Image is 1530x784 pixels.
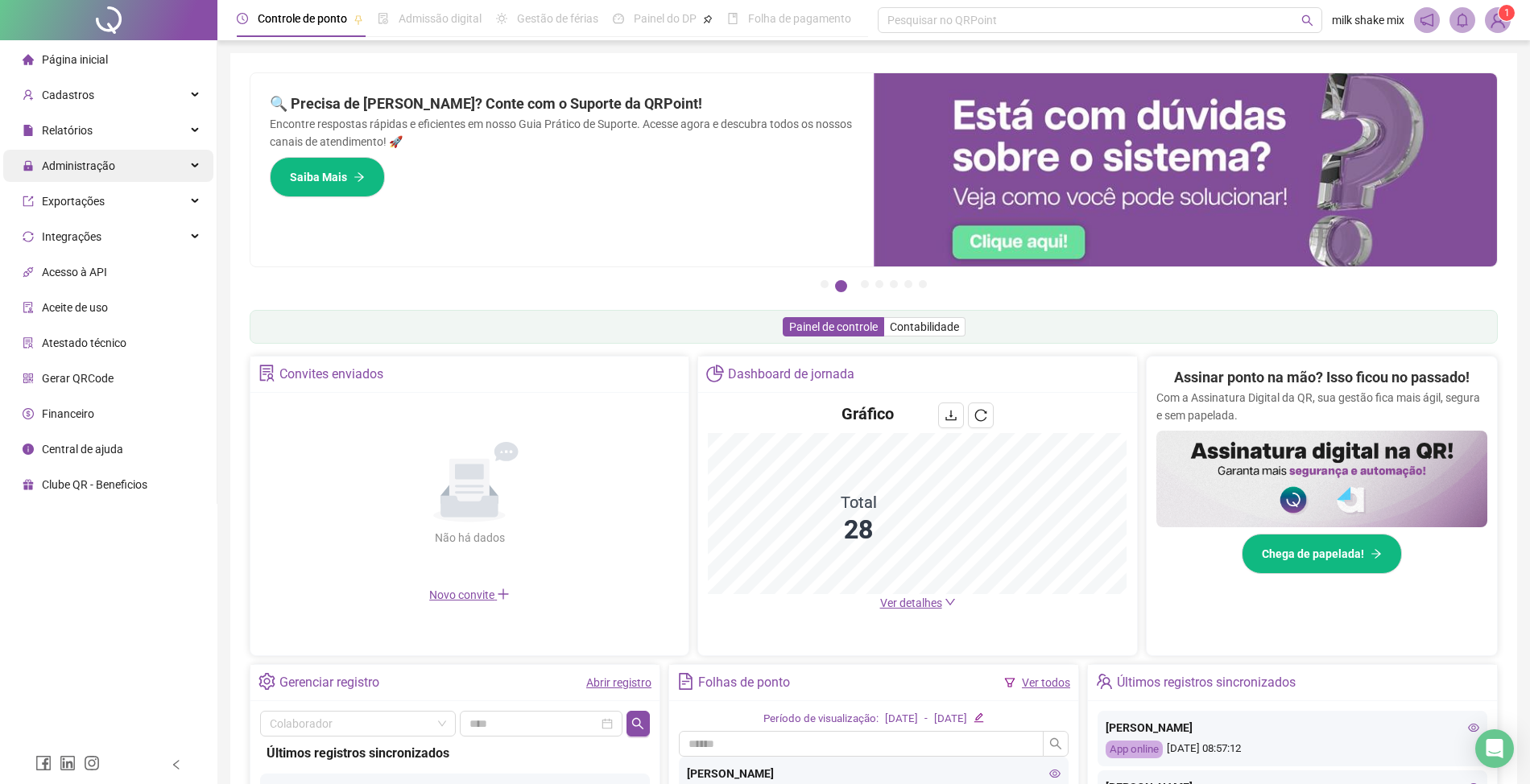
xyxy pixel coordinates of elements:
img: banner%2F02c71560-61a6-44d4-94b9-c8ab97240462.png [1156,431,1487,527]
span: Central de ajuda [42,443,123,456]
span: pushpin [354,14,363,24]
div: [DATE] [934,711,967,728]
button: Saiba Mais [270,157,385,197]
p: Encontre respostas rápidas e eficientes em nosso Guia Prático de Suporte. Acesse agora e descubra... [270,115,854,151]
span: api [23,266,34,278]
span: qrcode [23,373,34,384]
span: left [171,759,182,770]
div: Open Intercom Messenger [1475,729,1514,768]
span: Exportações [42,195,105,208]
span: 1 [1504,7,1510,19]
span: clock-circle [237,13,248,24]
span: sun [496,13,507,24]
span: Atestado técnico [42,336,126,349]
div: [DATE] [885,711,918,728]
span: search [1301,14,1313,27]
span: Acesso à API [42,266,107,279]
span: export [23,196,34,207]
span: Gerar QRCode [42,372,114,385]
div: Dashboard de jornada [728,361,854,388]
span: Chega de papelada! [1262,545,1364,563]
span: team [1096,673,1113,690]
span: plus [497,588,510,600]
span: file-done [378,13,389,24]
span: Saiba Mais [290,168,347,186]
div: [PERSON_NAME] [1106,719,1479,737]
span: lock [23,160,34,171]
span: eye [1049,768,1061,779]
button: 2 [835,280,847,292]
button: 6 [904,280,912,288]
span: search [1049,737,1062,750]
span: arrow-right [1371,548,1382,559]
button: 1 [821,280,829,288]
span: Gestão de férias [517,12,598,25]
span: Financeiro [42,407,94,420]
div: Período de visualização: [763,711,879,728]
div: Últimos registros sincronizados [1117,669,1296,696]
div: App online [1106,741,1163,759]
span: Novo convite [429,588,510,601]
span: Ver detalhes [880,596,942,609]
span: down [945,596,956,608]
span: Integrações [42,230,101,243]
div: [PERSON_NAME] [687,765,1061,782]
span: reload [974,409,987,422]
div: Não há dados [395,529,544,547]
span: Clube QR - Beneficios [42,478,147,491]
span: Relatórios [42,124,93,137]
sup: Atualize o seu contato no menu Meus Dados [1499,5,1515,21]
a: Ver detalhes down [880,596,956,609]
span: Administração [42,159,115,172]
span: linkedin [60,755,76,771]
span: eye [1468,722,1479,733]
span: edit [974,712,984,723]
span: solution [23,337,34,349]
span: instagram [84,755,100,771]
span: audit [23,302,34,313]
div: Convites enviados [279,361,383,388]
div: Gerenciar registro [279,669,379,696]
span: facebook [35,755,52,771]
a: Abrir registro [586,676,651,689]
div: Últimos registros sincronizados [267,743,643,763]
span: Cadastros [42,89,94,101]
h4: Gráfico [841,402,894,425]
img: banner%2F0cf4e1f0-cb71-40ef-aa93-44bd3d4ee559.png [874,73,1497,266]
span: file [23,125,34,136]
span: search [631,717,644,730]
span: filter [1004,677,1015,688]
div: [DATE] 08:57:12 [1106,741,1479,759]
a: Ver todos [1022,676,1070,689]
span: notification [1420,13,1434,27]
span: file-text [677,673,694,690]
span: Painel de controle [789,320,878,333]
span: solution [258,365,275,382]
span: book [727,13,738,24]
span: home [23,54,34,65]
div: Folhas de ponto [698,669,790,696]
span: setting [258,673,275,690]
span: Página inicial [42,53,108,66]
button: Chega de papelada! [1242,534,1402,574]
span: Folha de pagamento [748,12,851,25]
span: pushpin [703,14,713,24]
button: 7 [919,280,927,288]
p: Com a Assinatura Digital da QR, sua gestão fica mais ágil, segura e sem papelada. [1156,389,1487,424]
span: bell [1455,13,1470,27]
div: - [924,711,928,728]
span: sync [23,231,34,242]
span: user-add [23,89,34,101]
img: 12208 [1486,8,1510,32]
span: info-circle [23,444,34,455]
span: Aceite de uso [42,301,108,314]
button: 4 [875,280,883,288]
h2: 🔍 Precisa de [PERSON_NAME]? Conte com o Suporte da QRPoint! [270,93,854,115]
span: Contabilidade [890,320,959,333]
span: Controle de ponto [258,12,347,25]
span: gift [23,479,34,490]
span: dollar [23,408,34,419]
span: Admissão digital [399,12,482,25]
button: 5 [890,280,898,288]
span: milk shake mix [1332,11,1404,29]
